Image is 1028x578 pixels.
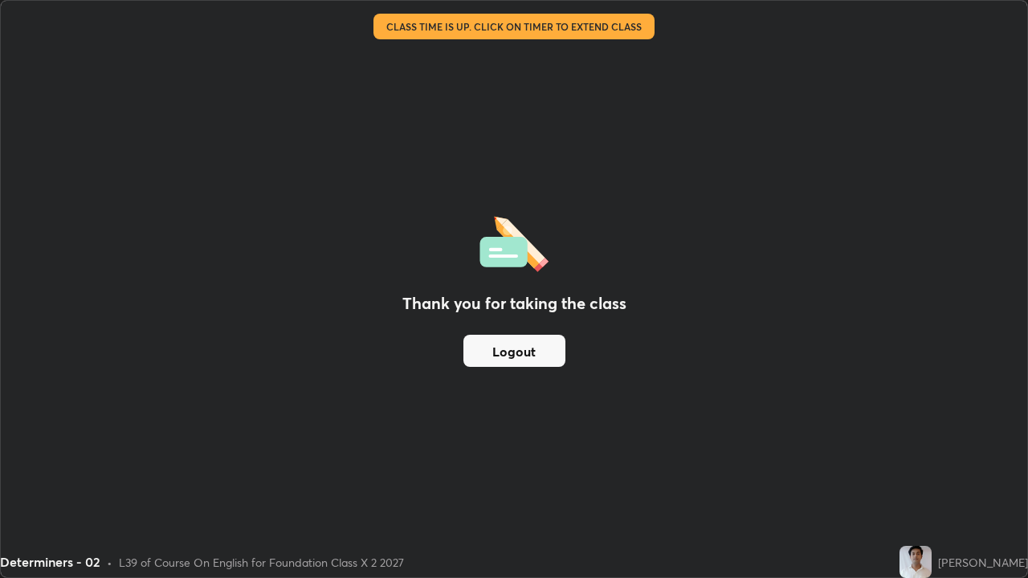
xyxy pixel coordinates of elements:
[899,546,932,578] img: 40f60ab98aea4b96af81fb3ee7198ce3.jpg
[938,554,1028,571] div: [PERSON_NAME]
[119,554,404,571] div: L39 of Course On English for Foundation Class X 2 2027
[107,554,112,571] div: •
[463,335,565,367] button: Logout
[402,291,626,315] h2: Thank you for taking the class
[479,211,549,272] img: offlineFeedback.1438e8b3.svg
